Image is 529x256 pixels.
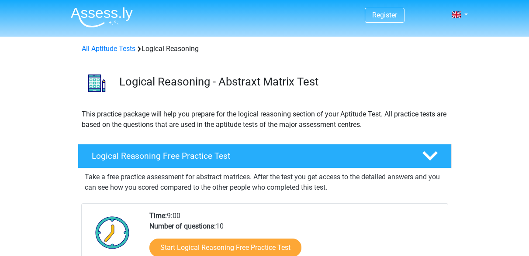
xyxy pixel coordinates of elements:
[372,11,397,19] a: Register
[149,222,216,230] b: Number of questions:
[90,211,135,254] img: Clock
[78,65,115,102] img: logical reasoning
[149,212,167,220] b: Time:
[92,151,408,161] h4: Logical Reasoning Free Practice Test
[82,44,135,53] a: All Aptitude Tests
[71,7,133,27] img: Assessly
[82,109,448,130] p: This practice package will help you prepare for the logical reasoning section of your Aptitude Te...
[78,44,451,54] div: Logical Reasoning
[119,75,445,89] h3: Logical Reasoning - Abstraxt Matrix Test
[85,172,445,193] p: Take a free practice assessment for abstract matrices. After the test you get access to the detai...
[74,144,455,168] a: Logical Reasoning Free Practice Test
